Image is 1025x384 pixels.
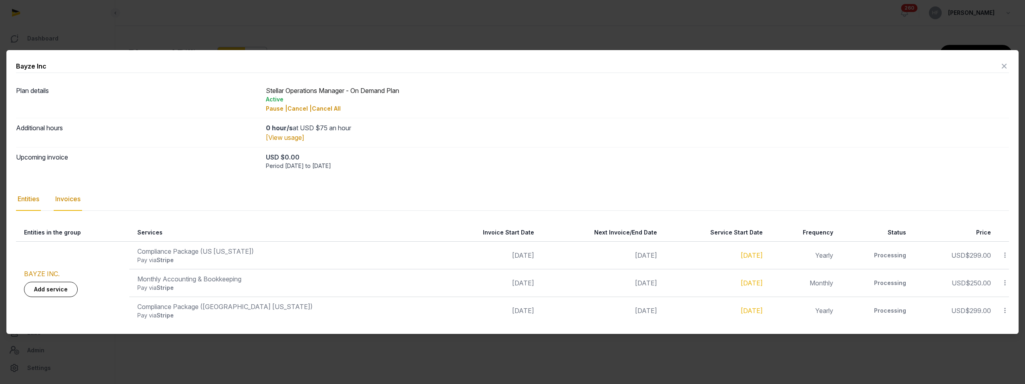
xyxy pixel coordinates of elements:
div: Monthly Accounting & Bookkeeping [137,274,430,284]
div: Pay via [137,256,430,264]
span: Cancel All [312,105,341,112]
th: Services [129,224,435,242]
td: Monthly [768,269,838,297]
td: Yearly [768,297,838,325]
div: at USD $75 an hour [266,123,1009,133]
th: Entities in the group [16,224,129,242]
nav: Tabs [16,188,1009,211]
span: USD [951,251,965,259]
div: Pay via [137,284,430,292]
span: [DATE] [635,307,657,315]
div: Stellar Operations Manager - On Demand Plan [266,86,1009,113]
a: [View usage] [266,133,304,141]
span: Pause | [266,105,287,112]
dt: Plan details [16,86,259,113]
span: $299.00 [965,251,991,259]
div: USD $0.00 [266,152,1009,162]
td: [DATE] [435,297,539,325]
span: [DATE] [635,279,657,287]
div: Compliance Package ([GEOGRAPHIC_DATA] [US_STATE]) [137,302,430,311]
div: Active [266,95,1009,103]
span: Stripe [157,284,174,291]
a: BAYZE INC. [24,270,60,278]
a: [DATE] [741,279,763,287]
div: Processing [846,251,906,259]
div: Entities [16,188,41,211]
td: [DATE] [435,242,539,269]
div: Compliance Package (US [US_STATE]) [137,247,430,256]
span: [DATE] [635,251,657,259]
span: $250.00 [966,279,991,287]
div: Bayze Inc [16,61,46,71]
td: Yearly [768,242,838,269]
div: Processing [846,307,906,315]
th: Price [911,224,996,242]
dt: Upcoming invoice [16,152,259,170]
span: Cancel | [287,105,312,112]
strong: 0 hour/s [266,124,293,132]
td: [DATE] [435,269,539,297]
a: [DATE] [741,251,763,259]
th: Service Start Date [662,224,768,242]
a: [DATE] [741,307,763,315]
th: Frequency [768,224,838,242]
th: Status [838,224,911,242]
th: Next Invoice/End Date [539,224,662,242]
span: $299.00 [965,307,991,315]
span: Stripe [157,257,174,263]
dt: Additional hours [16,123,259,142]
div: Period [DATE] to [DATE] [266,162,1009,170]
a: Add service [24,282,78,297]
span: Stripe [157,312,174,319]
div: Pay via [137,311,430,319]
div: Processing [846,279,906,287]
span: USD [951,307,965,315]
div: Invoices [54,188,82,211]
span: USD [952,279,966,287]
th: Invoice Start Date [435,224,539,242]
